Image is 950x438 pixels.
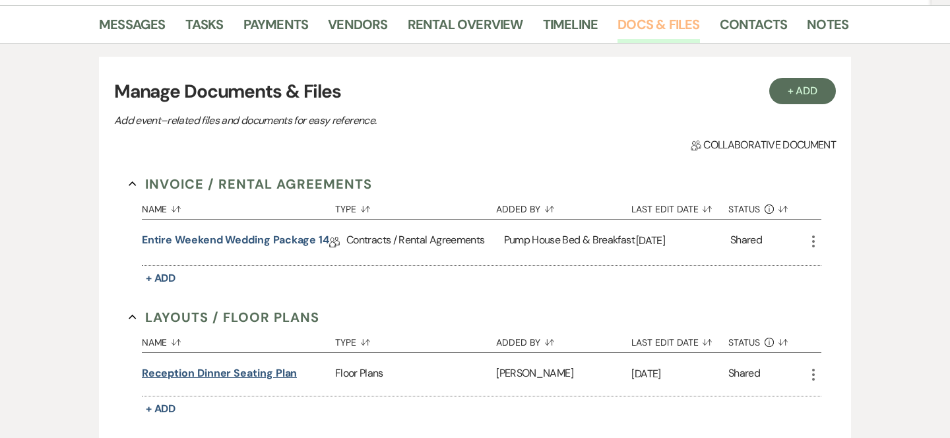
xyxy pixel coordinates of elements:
span: Collaborative document [691,137,836,153]
button: + Add [142,269,180,288]
a: Notes [807,14,848,43]
p: Add event–related files and documents for easy reference. [114,112,576,129]
button: Reception Dinner Seating Plan [142,365,298,381]
div: Shared [728,365,760,383]
button: Last Edit Date [631,327,728,352]
h3: Manage Documents & Files [114,78,836,106]
a: Docs & Files [617,14,699,43]
a: Vendors [328,14,387,43]
a: Tasks [185,14,224,43]
button: Invoice / Rental Agreements [129,174,372,194]
button: Name [142,327,335,352]
p: [DATE] [636,232,730,249]
a: Messages [99,14,166,43]
span: Status [728,204,760,214]
button: Status [728,327,806,352]
p: [DATE] [631,365,728,383]
a: Rental Overview [408,14,523,43]
div: Floor Plans [335,353,496,396]
div: [PERSON_NAME] [496,353,631,396]
button: Name [142,194,335,219]
a: Payments [243,14,309,43]
a: Contacts [720,14,788,43]
div: Contracts / Rental Agreements [346,220,503,265]
button: + Add [142,400,180,418]
span: + Add [146,271,176,285]
span: Status [728,338,760,347]
div: Pump House Bed & Breakfast [504,220,636,265]
button: + Add [769,78,837,104]
button: Type [335,194,496,219]
button: Type [335,327,496,352]
button: Status [728,194,806,219]
button: Last Edit Date [631,194,728,219]
button: Layouts / Floor Plans [129,307,319,327]
span: + Add [146,402,176,416]
a: Entire Weekend Wedding Package 14 [142,232,329,253]
div: Shared [730,232,762,253]
button: Added By [496,194,631,219]
a: Timeline [543,14,598,43]
button: Added By [496,327,631,352]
